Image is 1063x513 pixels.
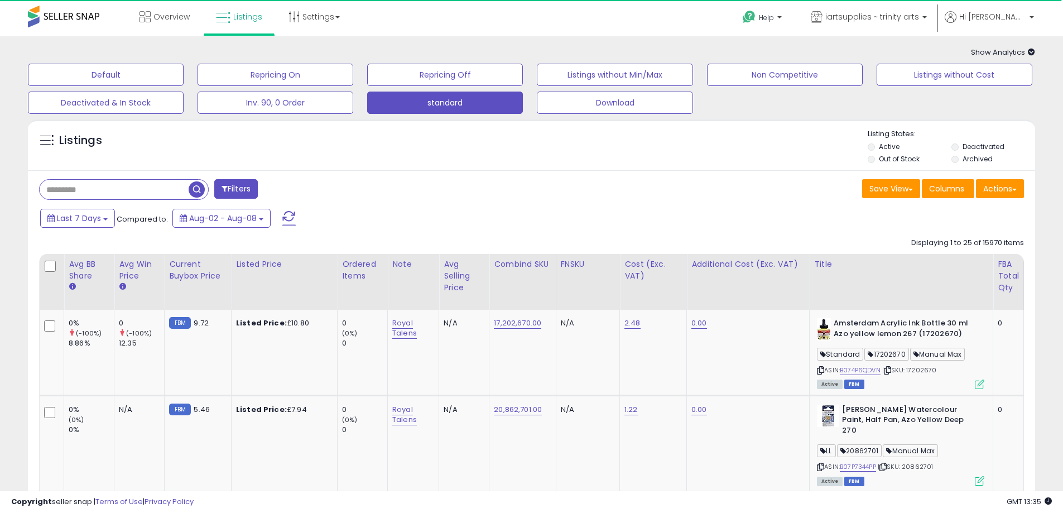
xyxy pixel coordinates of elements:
[734,2,793,36] a: Help
[691,404,707,415] a: 0.00
[236,404,287,415] b: Listed Price:
[145,496,194,507] a: Privacy Policy
[494,258,551,270] div: Combind SKU
[624,404,638,415] a: 1.22
[214,179,258,199] button: Filters
[198,64,353,86] button: Repricing On
[817,318,984,388] div: ASIN:
[691,258,805,270] div: Additional Cost (Exc. VAT)
[840,366,881,375] a: B074P6QDVN
[69,425,114,435] div: 0%
[236,318,287,328] b: Listed Price:
[929,183,964,194] span: Columns
[817,477,843,486] span: All listings currently available for purchase on Amazon
[814,258,988,270] div: Title
[840,462,876,472] a: B07P7344PP
[444,258,484,294] div: Avg Selling Price
[707,64,863,86] button: Non Competitive
[69,405,114,415] div: 0%
[842,405,978,439] b: [PERSON_NAME] Watercolour Paint, Half Pan, Azo Yellow Deep 270
[976,179,1024,198] button: Actions
[59,133,102,148] h5: Listings
[624,258,682,282] div: Cost (Exc. VAT)
[489,254,556,310] th: CSV column name: cust_attr_2_Combind SKU
[877,64,1032,86] button: Listings without Cost
[169,258,227,282] div: Current Buybox Price
[878,462,934,471] span: | SKU: 20862701
[392,404,417,425] a: Royal Talens
[537,64,692,86] button: Listings without Min/Max
[342,415,358,424] small: (0%)
[342,338,387,348] div: 0
[172,209,271,228] button: Aug-02 - Aug-08
[198,92,353,114] button: Inv. 90, 0 Order
[169,317,191,329] small: FBM
[998,405,1015,415] div: 0
[119,258,160,282] div: Avg Win Price
[882,366,937,375] span: | SKU: 17202670
[817,444,836,457] span: LL
[1007,496,1052,507] span: 2025-08-16 13:35 GMT
[392,318,417,339] a: Royal Talens
[817,348,863,361] span: Standard
[817,405,839,427] img: 41p-mV2Kz4L._SL40_.jpg
[189,213,257,224] span: Aug-02 - Aug-08
[963,142,1004,151] label: Deactivated
[825,11,919,22] span: iartsupplies ~ trinity arts
[868,129,1035,140] p: Listing States:
[76,329,102,338] small: (-100%)
[95,496,143,507] a: Terms of Use
[624,318,641,329] a: 2.48
[367,64,523,86] button: Repricing Off
[494,404,542,415] a: 20,862,701.00
[119,282,126,292] small: Avg Win Price.
[864,348,908,361] span: 17202670
[834,318,969,342] b: Amsterdam Acrylic Ink Bottle 30 ml Azo yellow lemon 267 (17202670)
[817,380,843,389] span: All listings currently available for purchase on Amazon
[392,258,434,270] div: Note
[971,47,1035,57] span: Show Analytics
[342,425,387,435] div: 0
[119,318,164,328] div: 0
[537,92,692,114] button: Download
[879,142,900,151] label: Active
[998,258,1019,294] div: FBA Total Qty
[236,405,329,415] div: £7.94
[862,179,920,198] button: Save View
[922,179,974,198] button: Columns
[844,380,864,389] span: FBM
[879,154,920,164] label: Out of Stock
[945,11,1034,36] a: Hi [PERSON_NAME]
[57,213,101,224] span: Last 7 Days
[69,415,84,424] small: (0%)
[367,92,523,114] button: standard
[69,338,114,348] div: 8.86%
[169,404,191,415] small: FBM
[126,329,152,338] small: (-100%)
[742,10,756,24] i: Get Help
[11,496,52,507] strong: Copyright
[342,405,387,415] div: 0
[817,405,984,485] div: ASIN:
[444,318,480,328] div: N/A
[342,318,387,328] div: 0
[910,348,965,361] span: Manual Max
[194,404,210,415] span: 5.46
[844,477,864,486] span: FBM
[691,318,707,329] a: 0.00
[233,11,262,22] span: Listings
[153,11,190,22] span: Overview
[236,318,329,328] div: £10.80
[561,405,612,415] div: N/A
[117,214,168,224] span: Compared to:
[837,444,882,457] span: 20862701
[28,64,184,86] button: Default
[342,258,383,282] div: Ordered Items
[28,92,184,114] button: Deactivated & In Stock
[40,209,115,228] button: Last 7 Days
[561,318,612,328] div: N/A
[119,405,156,415] div: N/A
[959,11,1026,22] span: Hi [PERSON_NAME]
[69,282,75,292] small: Avg BB Share.
[444,405,480,415] div: N/A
